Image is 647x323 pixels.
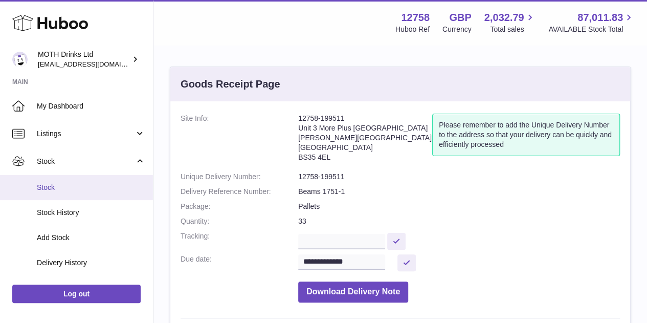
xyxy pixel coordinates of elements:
dt: Tracking: [181,231,298,249]
a: Log out [12,285,141,303]
span: [EMAIL_ADDRESS][DOMAIN_NAME] [38,60,150,68]
dt: Quantity: [181,217,298,226]
div: Huboo Ref [395,25,430,34]
a: 2,032.79 Total sales [484,11,536,34]
span: 2,032.79 [484,11,524,25]
div: MOTH Drinks Ltd [38,50,130,69]
dd: Pallets [298,202,620,211]
span: AVAILABLE Stock Total [548,25,635,34]
strong: GBP [449,11,471,25]
button: Download Delivery Note [298,282,408,303]
span: Stock History [37,208,145,218]
dd: 12758-199511 [298,172,620,182]
dt: Unique Delivery Number: [181,172,298,182]
dt: Due date: [181,254,298,271]
span: Stock [37,157,135,166]
address: 12758-199511 Unit 3 More Plus [GEOGRAPHIC_DATA] [PERSON_NAME][GEOGRAPHIC_DATA] [GEOGRAPHIC_DATA] ... [298,114,432,167]
span: Total sales [490,25,536,34]
div: Please remember to add the Unique Delivery Number to the address so that your delivery can be qui... [432,114,620,156]
span: My Dashboard [37,101,145,111]
dt: Package: [181,202,298,211]
dt: Delivery Reference Number: [181,187,298,197]
span: Listings [37,129,135,139]
img: orders@mothdrinks.com [12,52,28,67]
dd: Beams 1751-1 [298,187,620,197]
a: 87,011.83 AVAILABLE Stock Total [548,11,635,34]
dd: 33 [298,217,620,226]
span: Stock [37,183,145,192]
strong: 12758 [401,11,430,25]
span: Add Stock [37,233,145,243]
div: Currency [442,25,472,34]
span: Delivery History [37,258,145,268]
h3: Goods Receipt Page [181,77,280,91]
span: 87,011.83 [577,11,623,25]
dt: Site Info: [181,114,298,167]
